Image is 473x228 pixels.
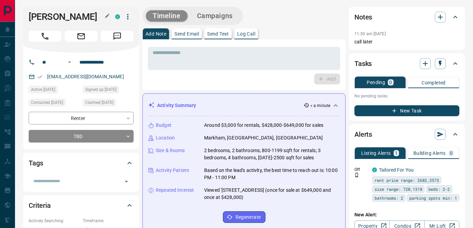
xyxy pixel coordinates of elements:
[122,177,131,186] button: Open
[237,31,255,36] p: Log Call
[223,211,265,223] button: Regenerate
[354,91,459,101] p: No pending tasks
[204,147,340,161] p: 2 bedrooms, 2 bathrooms, 800-1199 sqft for rentals; 3 bedrooms, 4 bathrooms, [DATE]-2500 sqft for...
[29,200,51,211] h2: Criteria
[354,126,459,143] div: Alerts
[190,10,240,22] button: Campaigns
[428,186,450,192] span: beds: 2-2
[31,86,55,93] span: Active [DATE]
[354,129,372,140] h2: Alerts
[83,86,134,95] div: Sat Nov 23 2024
[409,195,457,201] span: parking spots min: 1
[146,10,187,22] button: Timeline
[29,112,134,124] div: Renter
[156,122,171,129] p: Budget
[361,151,391,156] p: Listing Alerts
[354,9,459,25] div: Notes
[367,80,385,85] p: Pending
[204,122,323,129] p: Around $3,000 for rentals, $428,000-$649,000 for sales
[379,167,414,173] a: Tailored For You
[354,58,372,69] h2: Tasks
[148,99,340,112] div: Activity Summary< a minute
[29,197,134,214] div: Criteria
[65,31,97,42] span: Email
[101,31,134,42] span: Message
[375,195,403,201] span: bathrooms: 2
[450,151,453,156] p: 0
[204,187,340,201] p: Viewed '[STREET_ADDRESS] (once for sale at $649,000 and once at $428,000)
[31,99,63,106] span: Contacted [DATE]
[395,151,398,156] p: 1
[156,187,194,194] p: Repeated Interest
[29,158,43,169] h2: Tags
[310,103,330,109] p: < a minute
[174,31,199,36] p: Send Email
[29,86,79,95] div: Mon Nov 25 2024
[354,31,386,36] p: 11:30 am [DATE]
[29,130,134,143] div: TBD
[354,166,368,173] p: Off
[389,80,392,85] p: 0
[413,151,446,156] p: Building Alerts
[372,167,377,172] div: condos.ca
[29,155,134,171] div: Tags
[354,38,459,45] p: call later
[83,218,134,224] p: Timeframe:
[65,58,74,66] button: Open
[29,99,79,108] div: Thu May 08 2025
[354,211,459,218] p: New Alert:
[37,75,42,79] svg: Email Verified
[375,186,422,192] span: size range: 720,1318
[115,14,120,19] div: condos.ca
[354,105,459,116] button: New Task
[83,99,134,108] div: Sun Nov 24 2024
[375,177,439,184] span: rent price range: 2682,3575
[29,31,61,42] span: Call
[156,147,185,154] p: Size & Rooms
[207,31,229,36] p: Send Text
[354,55,459,72] div: Tasks
[47,74,124,79] a: [EMAIL_ADDRESS][DOMAIN_NAME]
[29,11,105,22] h1: [PERSON_NAME]
[156,167,189,174] p: Activity Pattern
[29,218,79,224] p: Actively Searching:
[354,12,372,23] h2: Notes
[85,99,113,106] span: Claimed [DATE]
[204,167,340,181] p: Based on the lead's activity, the best time to reach out is: 10:00 PM - 11:00 PM
[156,134,175,142] p: Location
[204,134,323,142] p: Markham, [GEOGRAPHIC_DATA], [GEOGRAPHIC_DATA]
[422,80,446,85] p: Completed
[354,173,359,177] svg: Push Notification Only
[146,31,166,36] p: Add Note
[157,102,196,109] p: Activity Summary
[85,86,117,93] span: Signed up [DATE]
